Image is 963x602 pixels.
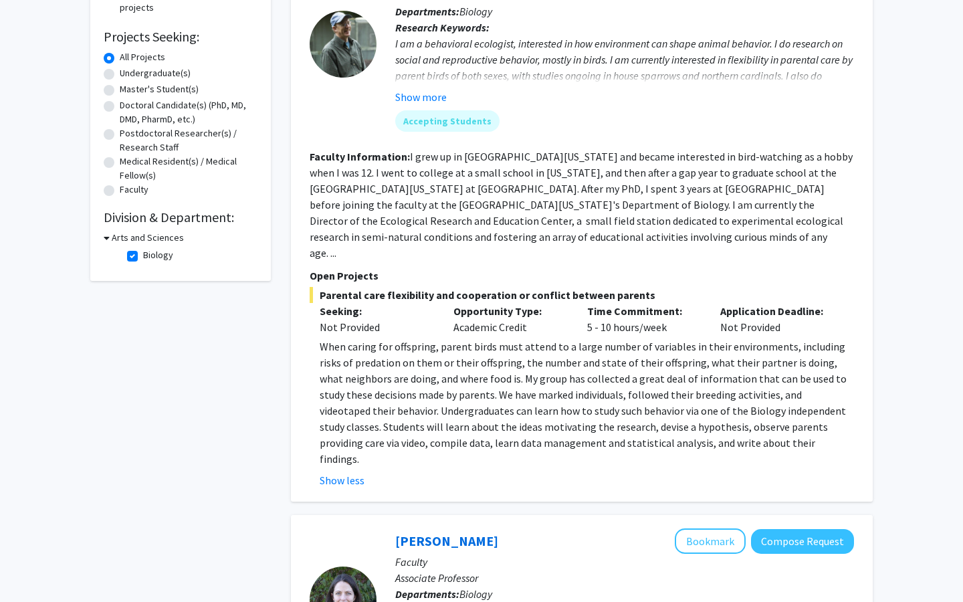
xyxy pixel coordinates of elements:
span: Biology [459,5,492,18]
label: Biology [143,248,173,262]
p: Time Commitment: [587,303,701,319]
div: Not Provided [320,319,433,335]
iframe: Chat [10,542,57,592]
label: Undergraduate(s) [120,66,191,80]
label: Master's Student(s) [120,82,199,96]
h2: Division & Department: [104,209,257,225]
span: Biology [459,587,492,601]
div: I am a behavioral ecologist, interested in how environment can shape animal behavior. I do resear... [395,35,854,148]
b: Faculty Information: [310,150,410,163]
button: Show more [395,89,447,105]
p: Associate Professor [395,570,854,586]
label: Medical Resident(s) / Medical Fellow(s) [120,155,257,183]
mat-chip: Accepting Students [395,110,500,132]
label: All Projects [120,50,165,64]
p: Application Deadline: [720,303,834,319]
label: Postdoctoral Researcher(s) / Research Staff [120,126,257,155]
p: Open Projects [310,268,854,284]
fg-read-more: I grew up in [GEOGRAPHIC_DATA][US_STATE] and became interested in bird-watching as a hobby when I... [310,150,853,260]
span: Parental care flexibility and cooperation or conflict between parents [310,287,854,303]
div: 5 - 10 hours/week [577,303,711,335]
b: Departments: [395,5,459,18]
p: When caring for offspring, parent birds must attend to a large number of variables in their envir... [320,338,854,467]
button: Compose Request to Catherine Linnen [751,529,854,554]
b: Research Keywords: [395,21,490,34]
h2: Projects Seeking: [104,29,257,45]
button: Show less [320,472,364,488]
button: Add Catherine Linnen to Bookmarks [675,528,746,554]
p: Seeking: [320,303,433,319]
p: Faculty [395,554,854,570]
b: Departments: [395,587,459,601]
div: Not Provided [710,303,844,335]
label: Doctoral Candidate(s) (PhD, MD, DMD, PharmD, etc.) [120,98,257,126]
h3: Arts and Sciences [112,231,184,245]
p: Opportunity Type: [453,303,567,319]
a: [PERSON_NAME] [395,532,498,549]
label: Faculty [120,183,148,197]
div: Academic Credit [443,303,577,335]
